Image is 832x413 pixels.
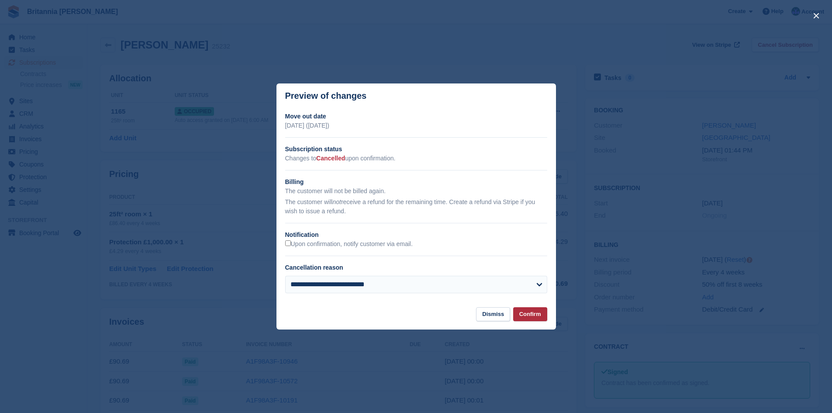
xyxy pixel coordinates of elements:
span: Cancelled [316,155,345,162]
label: Upon confirmation, notify customer via email. [285,240,413,248]
p: The customer will not be billed again. [285,187,547,196]
p: The customer will receive a refund for the remaining time. Create a refund via Stripe if you wish... [285,198,547,216]
h2: Billing [285,177,547,187]
p: Changes to upon confirmation. [285,154,547,163]
h2: Move out date [285,112,547,121]
h2: Notification [285,230,547,239]
button: Dismiss [476,307,510,322]
button: Confirm [513,307,547,322]
p: [DATE] ([DATE]) [285,121,547,130]
em: not [332,198,341,205]
label: Cancellation reason [285,264,343,271]
input: Upon confirmation, notify customer via email. [285,240,291,246]
p: Preview of changes [285,91,367,101]
button: close [809,9,823,23]
h2: Subscription status [285,145,547,154]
